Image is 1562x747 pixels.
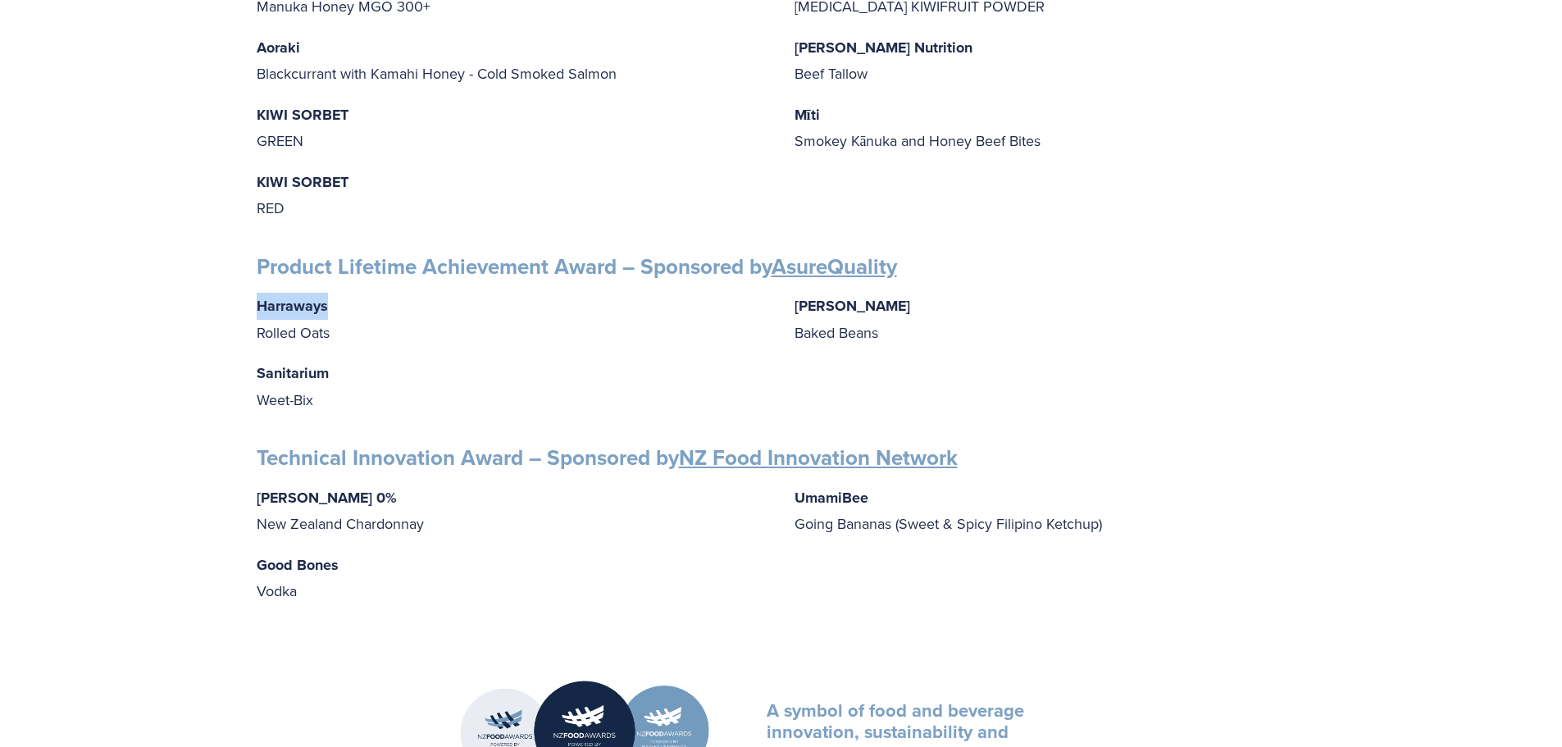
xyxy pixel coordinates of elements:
[795,34,1306,87] p: Beef Tallow
[257,171,348,193] strong: KIWI SORBET
[795,293,1306,345] p: Baked Beans
[257,251,897,282] strong: Product Lifetime Achievement Award – Sponsored by
[257,293,768,345] p: Rolled Oats
[795,295,910,317] strong: [PERSON_NAME]
[257,37,300,58] strong: Aoraki
[257,360,768,412] p: Weet-Bix
[257,169,768,221] p: RED
[795,485,1306,537] p: Going Bananas (Sweet & Spicy Filipino Ketchup)
[257,295,328,317] strong: Harraways
[772,251,897,282] a: AsureQuality
[257,442,958,473] strong: Technical Innovation Award – Sponsored by
[257,102,768,154] p: GREEN
[795,102,1306,154] p: Smokey Kānuka and Honey Beef Bites
[257,554,339,576] strong: Good Bones
[257,552,768,604] p: Vodka
[257,34,768,87] p: Blackcurrant with Kamahi Honey - Cold Smoked Salmon
[257,487,397,508] strong: [PERSON_NAME] 0%
[795,487,868,508] strong: UmamiBee
[257,104,348,125] strong: KIWI SORBET
[257,485,768,537] p: New Zealand Chardonnay
[795,37,972,58] strong: [PERSON_NAME] Nutrition
[795,104,820,125] strong: Mīti
[679,442,958,473] a: NZ Food Innovation Network
[257,362,329,384] strong: Sanitarium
